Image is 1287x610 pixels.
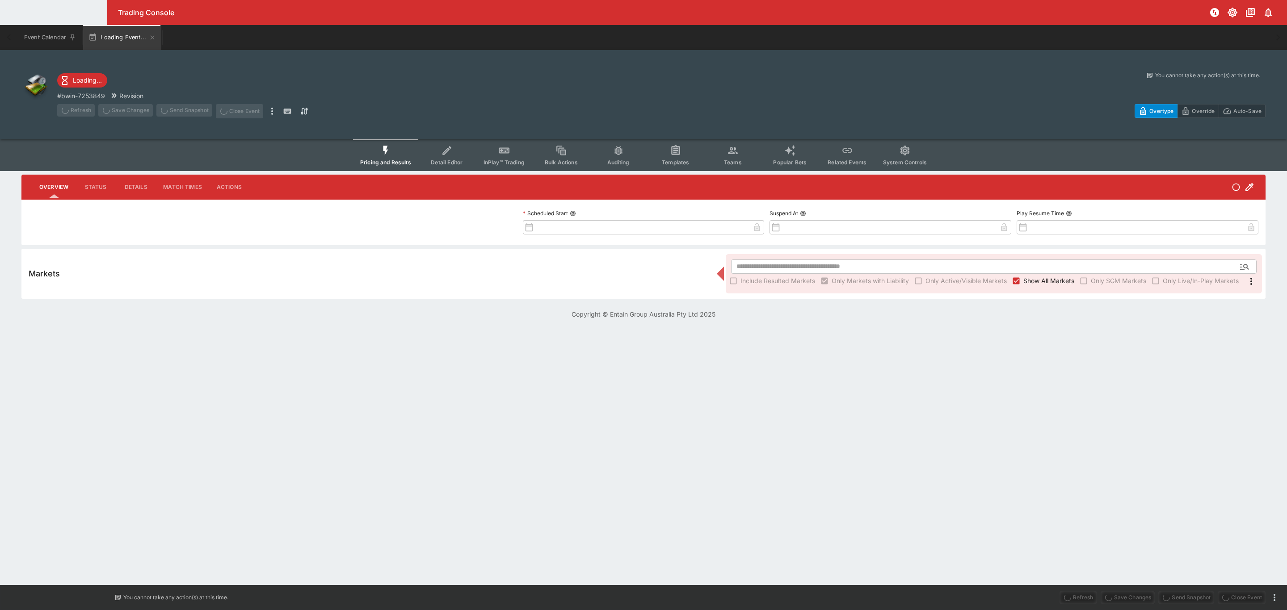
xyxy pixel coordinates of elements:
[662,159,689,166] span: Templates
[1017,209,1064,217] p: Play Resume Time
[523,209,568,217] p: Scheduled Start
[740,276,815,285] span: Include Resulted Markets
[828,159,866,166] span: Related Events
[570,210,576,217] button: Scheduled Start
[1219,104,1266,118] button: Auto-Save
[1135,104,1178,118] button: Overtype
[21,71,50,100] img: other.png
[360,159,411,166] span: Pricing and Results
[1149,106,1173,116] p: Overtype
[83,25,161,50] button: Loading Event...
[1224,4,1241,21] button: Toggle light/dark mode
[1192,106,1215,116] p: Override
[29,268,60,279] h5: Markets
[1066,210,1072,217] button: Play Resume Time
[1237,259,1253,275] button: Open
[209,176,249,198] button: Actions
[800,210,806,217] button: Suspend At
[883,159,927,166] span: System Controls
[724,159,742,166] span: Teams
[267,104,278,118] button: more
[1207,4,1223,21] button: NOT Connected to PK
[1135,104,1266,118] div: Start From
[484,159,525,166] span: InPlay™ Trading
[119,91,143,100] p: Revision
[1269,592,1280,603] button: more
[1233,106,1262,116] p: Auto-Save
[57,91,105,100] p: Copy To Clipboard
[73,75,102,85] p: Loading...
[32,176,76,198] button: Overview
[156,176,209,198] button: Match Times
[925,276,1007,285] span: Only Active/Visible Markets
[1091,276,1146,285] span: Only SGM Markets
[770,209,798,217] p: Suspend At
[431,159,463,166] span: Detail Editor
[123,593,228,602] p: You cannot take any action(s) at this time.
[353,139,934,171] div: Event type filters
[832,276,909,285] span: Only Markets with Liability
[118,8,1207,17] div: Trading Console
[1260,4,1276,21] button: Notifications
[1177,104,1219,118] button: Override
[1163,276,1239,285] span: Only Live/In-Play Markets
[76,176,116,198] button: Status
[1242,4,1258,21] button: Documentation
[607,159,629,166] span: Auditing
[1023,276,1074,285] span: Show All Markets
[19,25,81,50] button: Event Calendar
[773,159,807,166] span: Popular Bets
[116,176,156,198] button: Details
[1155,71,1260,79] p: You cannot take any action(s) at this time.
[1246,276,1257,287] svg: More
[545,159,578,166] span: Bulk Actions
